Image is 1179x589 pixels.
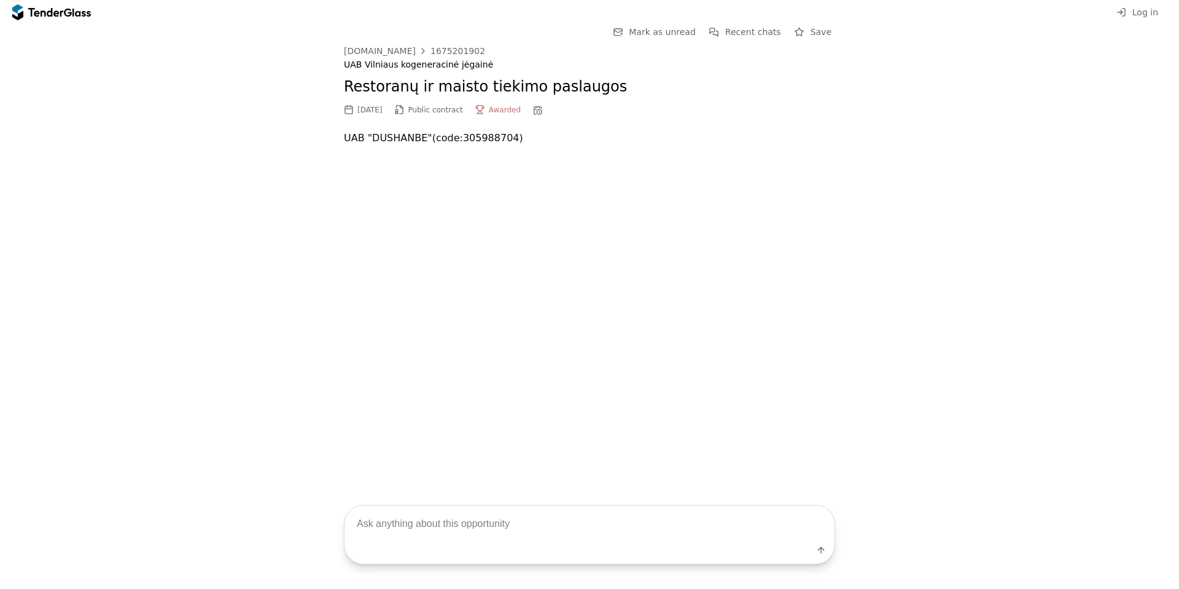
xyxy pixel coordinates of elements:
[1132,7,1158,17] span: Log in
[609,25,699,40] button: Mark as unread
[706,25,785,40] button: Recent chats
[408,106,463,114] span: Public contract
[629,27,696,37] span: Mark as unread
[811,27,831,37] span: Save
[489,106,521,114] span: Awarded
[725,27,781,37] span: Recent chats
[344,46,485,56] a: [DOMAIN_NAME]1675201902
[344,47,416,55] div: [DOMAIN_NAME]
[344,130,835,147] p: UAB "DUSHANBE" (code: 305988704 )
[1113,5,1162,20] button: Log in
[344,77,835,98] h2: Restoranų ir maisto tiekimo paslaugos
[430,47,485,55] div: 1675201902
[791,25,835,40] button: Save
[344,60,835,70] div: UAB Vilniaus kogeneracinė jėgainė
[357,106,383,114] div: [DATE]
